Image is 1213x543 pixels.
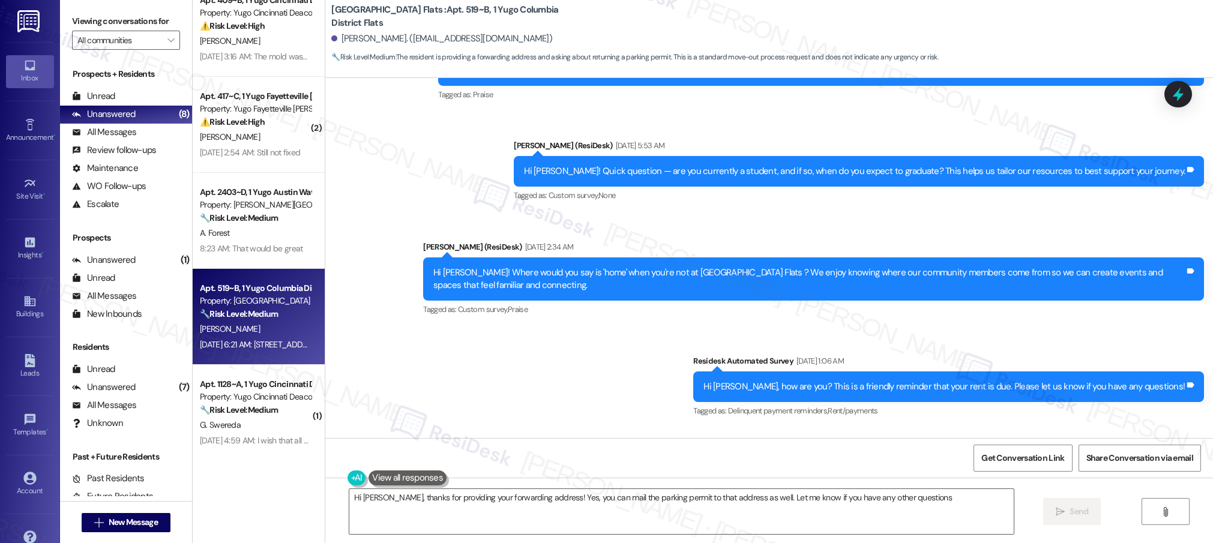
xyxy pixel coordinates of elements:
div: Tagged as: [423,301,1204,318]
div: (8) [176,105,193,124]
div: Apt. 2403~D, 1 Yugo Austin Waterloo [200,186,311,199]
b: [GEOGRAPHIC_DATA] Flats : Apt. 519~B, 1 Yugo Columbia District Flats [331,4,571,29]
span: G. Swereda [200,419,241,430]
div: Property: Yugo Cincinnati Deacon [200,391,311,403]
div: Apt. 417~C, 1 Yugo Fayetteville [PERSON_NAME] [200,90,311,103]
a: Leads [6,350,54,383]
span: • [43,190,45,199]
div: Hi [PERSON_NAME]! Where would you say is 'home' when you're not at [GEOGRAPHIC_DATA] Flats ? We e... [433,266,1185,292]
div: All Messages [72,126,136,139]
img: ResiDesk Logo [17,10,42,32]
div: Tagged as: [438,86,1204,103]
div: Hi [PERSON_NAME]! Quick question — are you currently a student, and if so, when do you expect to ... [524,165,1185,178]
span: New Message [109,516,158,529]
div: Unread [72,363,115,376]
strong: 🔧 Risk Level: Medium [200,212,278,223]
div: Tagged as: [693,402,1204,419]
span: Custom survey , [458,304,508,314]
div: Past + Future Residents [60,451,192,463]
span: • [41,249,43,257]
div: Hi [PERSON_NAME], how are you? This is a friendly reminder that your rent is due. Please let us k... [703,380,1185,393]
strong: 🔧 Risk Level: Medium [200,404,278,415]
div: Unread [72,90,115,103]
div: 8:23 AM: That would be great [200,243,302,254]
div: Maintenance [72,162,138,175]
div: WO Follow-ups [72,180,146,193]
span: Praise [473,89,493,100]
a: Inbox [6,55,54,88]
div: Apt. 519~B, 1 Yugo Columbia District Flats [200,282,311,295]
span: Praise [508,304,528,314]
div: [PERSON_NAME] (ResiDesk) [514,139,1204,156]
div: Prospects [60,232,192,244]
a: Buildings [6,291,54,323]
div: Property: [GEOGRAPHIC_DATA] Flats [200,295,311,307]
div: Residents [60,341,192,353]
i:  [94,518,103,527]
div: Property: Yugo Fayetteville [PERSON_NAME] [200,103,311,115]
div: Escalate [72,198,119,211]
span: [PERSON_NAME] [200,35,260,46]
button: Send [1043,498,1101,525]
div: Unanswered [72,254,136,266]
a: Account [6,468,54,500]
span: Custom survey , [549,190,598,200]
span: Share Conversation via email [1086,452,1193,464]
div: [DATE] 4:59 AM: I wish that all maintenance on our apartment was done before we got here! [200,435,520,446]
div: Property: [PERSON_NAME][GEOGRAPHIC_DATA] [200,199,311,211]
div: Unread [72,272,115,284]
span: None [598,190,615,200]
div: Prospects + Residents [60,68,192,80]
div: [PERSON_NAME]. ([EMAIL_ADDRESS][DOMAIN_NAME]) [331,32,552,45]
button: Get Conversation Link [974,445,1072,472]
input: All communities [77,31,161,50]
button: New Message [82,513,170,532]
span: Send [1070,505,1088,518]
div: [DATE] 1:06 AM [793,355,844,367]
span: • [46,426,48,434]
div: Unknown [72,417,123,430]
div: Residesk Automated Survey [693,355,1204,371]
div: Future Residents [72,490,153,503]
div: Tagged as: [514,187,1204,204]
div: Unanswered [72,381,136,394]
label: Viewing conversations for [72,12,180,31]
span: Rent/payments [828,406,878,416]
div: All Messages [72,290,136,302]
span: [PERSON_NAME] [200,323,260,334]
div: [DATE] 5:53 AM [613,139,665,152]
i:  [167,35,174,45]
a: Templates • [6,409,54,442]
textarea: Hi [PERSON_NAME], thanks for providing your forwarding address! Yes, you can mail the parking [349,489,1014,534]
i:  [1161,507,1170,517]
span: Delinquent payment reminders , [728,406,828,416]
div: All Messages [72,399,136,412]
div: Apt. 1128~A, 1 Yugo Cincinnati Deacon [200,378,311,391]
a: Site Visit • [6,173,54,206]
div: (1) [178,251,193,269]
strong: ⚠️ Risk Level: High [200,20,265,31]
div: [DATE] 2:54 AM: Still not fixed [200,147,300,158]
strong: ⚠️ Risk Level: High [200,116,265,127]
strong: 🔧 Risk Level: Medium [331,52,395,62]
div: [DATE] 2:34 AM [522,241,574,253]
button: Share Conversation via email [1079,445,1201,472]
span: • [53,131,55,140]
a: Insights • [6,232,54,265]
div: [PERSON_NAME] (ResiDesk) [423,241,1204,257]
div: Property: Yugo Cincinnati Deacon [200,7,311,19]
div: [DATE] 6:21 AM: [STREET_ADDRESS][PERSON_NAME]. Also I have that parking permit tag still. I haven... [200,339,802,350]
div: Unanswered [72,108,136,121]
div: Past Residents [72,472,145,485]
div: New Inbounds [72,308,142,320]
span: : The resident is providing a forwarding address and asking about returning a parking permit. Thi... [331,51,938,64]
div: [DATE] 3:16 AM: The mold wasn't cleaned up no [200,51,363,62]
i:  [1056,507,1065,517]
div: (7) [176,378,193,397]
div: Review follow-ups [72,144,156,157]
span: Get Conversation Link [981,452,1064,464]
strong: 🔧 Risk Level: Medium [200,308,278,319]
span: A. Forest [200,227,230,238]
span: [PERSON_NAME] [200,131,260,142]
